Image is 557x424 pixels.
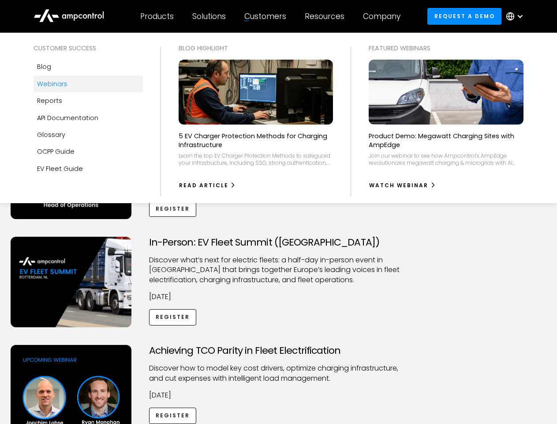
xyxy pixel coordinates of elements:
div: API Documentation [37,113,98,123]
div: Products [140,11,174,21]
div: Customers [244,11,286,21]
h3: Achieving TCO Parity in Fleet Electrification [149,345,408,356]
a: Request a demo [427,8,501,24]
a: Webinars [34,76,143,92]
div: Join our webinar to see how Ampcontrol's AmpEdge revolutionizes megawatt charging & microgrids wi... [369,152,523,166]
div: EV Fleet Guide [37,164,83,174]
p: ​Discover what’s next for electric fleets: a half-day in-person event in [GEOGRAPHIC_DATA] that b... [149,255,408,285]
a: Read Article [179,178,236,193]
div: Featured webinars [369,43,523,53]
h3: In-Person: EV Fleet Summit ([GEOGRAPHIC_DATA]) [149,237,408,248]
div: Reports [37,96,62,106]
div: Resources [305,11,344,21]
a: Register [149,309,197,326]
div: OCPP Guide [37,147,75,156]
div: Customer success [34,43,143,53]
p: Product Demo: Megawatt Charging Sites with AmpEdge [369,132,523,149]
p: Discover how to model key cost drivers, optimize charging infrastructure, and cut expenses with i... [149,363,408,383]
div: Read Article [179,182,228,189]
p: [DATE] [149,390,408,400]
div: Blog Highlight [179,43,333,53]
div: Solutions [192,11,226,21]
div: Company [363,11,400,21]
p: 5 EV Charger Protection Methods for Charging Infrastructure [179,132,333,149]
a: Glossary [34,126,143,143]
a: API Documentation [34,110,143,126]
a: OCPP Guide [34,143,143,160]
div: Learn the top EV Charger Protection Methods to safeguard your infrastructure, including SSO, stro... [179,152,333,166]
a: Register [149,408,197,424]
div: watch webinar [369,182,428,189]
a: Reports [34,92,143,109]
a: EV Fleet Guide [34,160,143,177]
div: Webinars [37,79,67,89]
div: Blog [37,62,51,72]
a: watch webinar [369,178,436,193]
p: [DATE] [149,292,408,302]
a: Register [149,201,197,217]
a: Blog [34,58,143,75]
div: Glossary [37,130,65,140]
